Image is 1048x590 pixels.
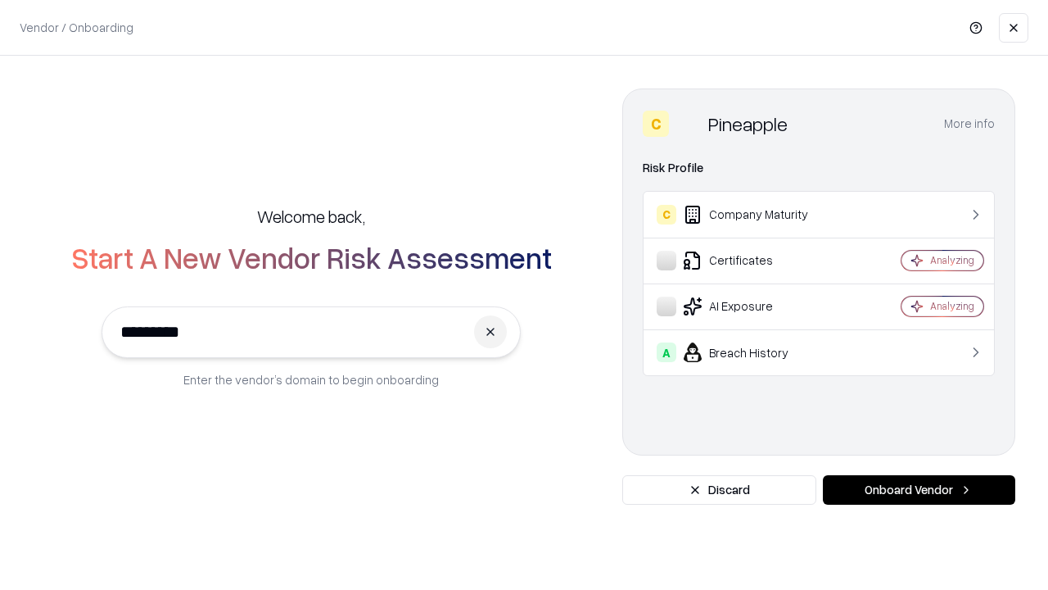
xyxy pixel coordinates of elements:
p: Enter the vendor’s domain to begin onboarding [183,371,439,388]
div: Analyzing [930,253,974,267]
div: Pineapple [708,111,788,137]
div: A [657,343,676,362]
button: Discard [622,475,816,505]
img: Pineapple [675,111,702,137]
div: Breach History [657,343,852,362]
div: C [643,111,669,137]
p: Vendor / Onboarding [20,19,133,36]
button: More info [944,109,995,138]
div: Company Maturity [657,205,852,225]
button: Onboard Vendor [823,475,1015,505]
h2: Start A New Vendor Risk Assessment [71,241,552,274]
div: Certificates [657,251,852,270]
div: C [657,205,676,225]
div: Risk Profile [643,158,995,178]
div: AI Exposure [657,297,852,316]
div: Analyzing [930,299,974,313]
h5: Welcome back, [257,205,365,228]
